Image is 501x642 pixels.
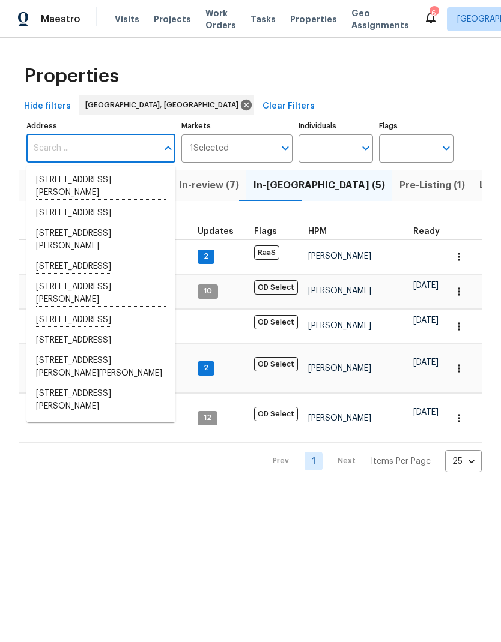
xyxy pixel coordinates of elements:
span: [PERSON_NAME] [308,287,371,295]
span: [PERSON_NAME] [308,364,371,373]
button: Hide filters [19,95,76,118]
span: Properties [290,13,337,25]
span: [PERSON_NAME] [308,322,371,330]
span: Properties [24,70,119,82]
span: HPM [308,227,327,236]
span: OD Select [254,280,298,295]
span: [PERSON_NAME] [308,414,371,422]
span: [DATE] [413,316,439,325]
span: In-[GEOGRAPHIC_DATA] (5) [254,177,385,194]
label: Individuals [299,122,373,130]
span: Flags [254,227,277,236]
button: Clear Filters [258,95,320,118]
span: Projects [154,13,191,25]
li: [STREET_ADDRESS] [26,417,175,437]
label: Markets [181,122,293,130]
span: Tasks [251,15,276,23]
div: Earliest renovation start date (first business day after COE or Checkout) [413,227,451,236]
span: [DATE] [413,281,439,290]
span: OD Select [254,407,298,421]
span: Clear Filters [263,99,315,114]
input: Search ... [26,134,157,163]
span: 2 [199,363,213,373]
span: Pre-Listing (1) [399,177,465,194]
span: [DATE] [413,358,439,367]
span: OD Select [254,357,298,371]
div: [GEOGRAPHIC_DATA], [GEOGRAPHIC_DATA] [79,95,254,115]
span: 1 Selected [190,143,229,154]
label: Address [26,122,175,130]
button: Close [160,140,177,157]
p: Items Per Page [371,455,431,467]
label: Flags [379,122,454,130]
span: Visits [115,13,139,25]
span: Hide filters [24,99,71,114]
span: Updates [198,227,234,236]
span: [DATE] [413,408,439,416]
span: [GEOGRAPHIC_DATA], [GEOGRAPHIC_DATA] [85,99,243,111]
span: Geo Assignments [351,7,409,31]
span: RaaS [254,245,279,260]
span: 12 [199,413,216,423]
button: Open [438,140,455,157]
button: Open [357,140,374,157]
span: In-review (7) [179,177,239,194]
button: Open [277,140,294,157]
nav: Pagination Navigation [261,450,482,472]
span: Work Orders [205,7,236,31]
span: Ready [413,227,440,236]
div: 6 [430,7,438,19]
span: 2 [199,251,213,262]
a: Goto page 1 [305,452,323,470]
span: 10 [199,286,217,296]
span: [PERSON_NAME] [308,252,371,260]
span: Maestro [41,13,80,25]
span: OD Select [254,315,298,329]
div: 25 [445,446,482,477]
